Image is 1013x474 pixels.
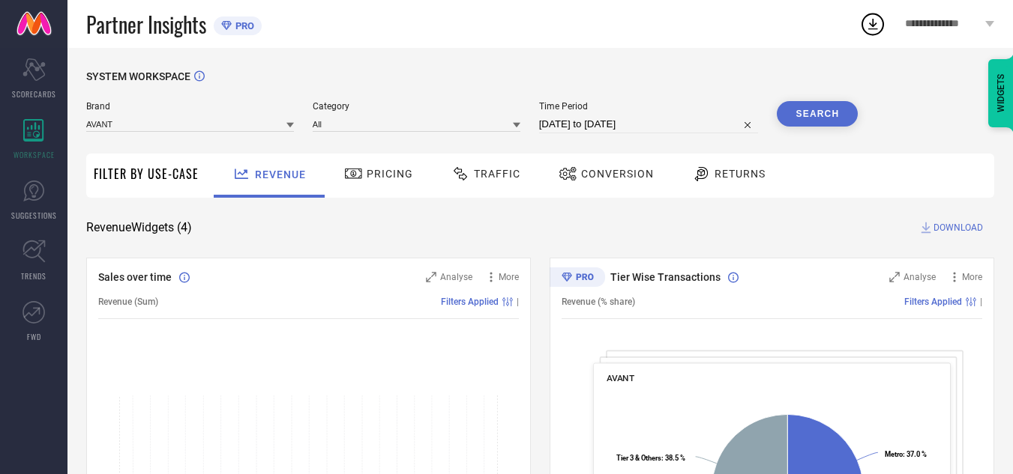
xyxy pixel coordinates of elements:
[616,454,661,462] tspan: Tier 3 & Others
[255,168,306,180] span: Revenue
[962,272,982,282] span: More
[232,20,254,31] span: PRO
[426,272,436,282] svg: Zoom
[550,267,605,290] div: Premium
[21,270,46,282] span: TRENDS
[474,168,520,180] span: Traffic
[27,331,41,342] span: FWD
[616,454,685,462] text: : 38.5 %
[539,115,759,133] input: Select time period
[367,168,413,180] span: Pricing
[86,70,190,82] span: SYSTEM WORKSPACE
[904,297,962,307] span: Filters Applied
[86,101,294,112] span: Brand
[98,271,172,283] span: Sales over time
[13,149,55,160] span: WORKSPACE
[441,297,499,307] span: Filters Applied
[934,220,983,235] span: DOWNLOAD
[11,210,57,221] span: SUGGESTIONS
[86,220,192,235] span: Revenue Widgets ( 4 )
[12,88,56,100] span: SCORECARDS
[86,9,206,40] span: Partner Insights
[562,297,635,307] span: Revenue (% share)
[610,271,721,283] span: Tier Wise Transactions
[607,373,634,383] span: AVANT
[517,297,519,307] span: |
[715,168,766,180] span: Returns
[94,165,199,183] span: Filter By Use-Case
[98,297,158,307] span: Revenue (Sum)
[885,450,903,458] tspan: Metro
[539,101,759,112] span: Time Period
[440,272,472,282] span: Analyse
[904,272,936,282] span: Analyse
[581,168,654,180] span: Conversion
[980,297,982,307] span: |
[499,272,519,282] span: More
[859,10,886,37] div: Open download list
[889,272,900,282] svg: Zoom
[313,101,520,112] span: Category
[777,101,858,127] button: Search
[885,450,927,458] text: : 37.0 %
